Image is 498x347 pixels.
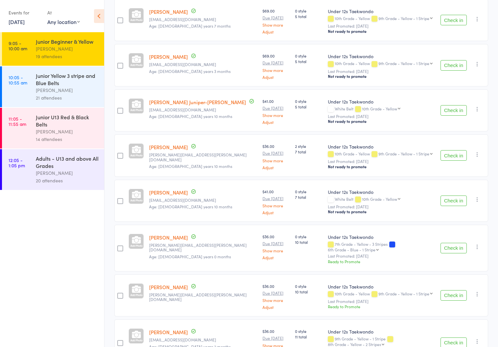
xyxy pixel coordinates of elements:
[328,234,435,240] div: Under 12s Taekwondo
[149,198,257,202] small: Shergill2mk@gmail.com
[9,75,27,85] time: 10:05 - 10:55 am
[262,15,290,20] small: Due [DATE]
[378,16,429,20] div: 9th Grade - Yellow - 1 Stripe
[36,155,99,169] div: Adults - U13 and above All Grades
[262,203,290,208] a: Show more
[328,247,375,252] div: 6th Grade - Blue - 1 Stripe
[262,53,290,79] div: $69.00
[149,292,257,302] small: anthony@perfit.com.au
[149,152,257,162] small: Manasee.arpan@gmail.com
[149,8,188,15] a: [PERSON_NAME]
[295,8,323,13] span: 0 style
[262,8,290,34] div: $69.00
[149,329,188,335] a: [PERSON_NAME]
[328,259,435,264] div: Ready to Promote
[328,204,435,209] small: Last Promoted: [DATE]
[149,204,232,209] span: Age: [DEMOGRAPHIC_DATA] years 10 months
[441,60,467,71] button: Check in
[262,151,290,155] small: Due [DATE]
[262,305,290,309] a: Adjust
[362,106,397,111] div: 10th Grade - Yellow
[149,23,231,29] span: Age: [DEMOGRAPHIC_DATA] years 7 months
[149,107,257,112] small: jeraifinnen@gmail.com
[36,128,99,135] div: [PERSON_NAME]
[36,135,99,143] div: 14 attendees
[36,86,99,94] div: [PERSON_NAME]
[441,243,467,253] button: Check in
[149,144,188,150] a: [PERSON_NAME]
[262,196,290,201] small: Due [DATE]
[328,114,435,119] small: Last Promoted: [DATE]
[328,61,435,67] div: 10th Grade - Yellow
[149,17,257,22] small: jlam123.7@gmail.com
[328,69,435,74] small: Last Promoted: [DATE]
[328,197,435,202] div: White Belt
[328,106,435,112] div: White Belt
[328,8,435,14] div: Under 12s Taekwondo
[2,149,104,190] a: 12:05 -1:05 pmAdults - U13 and above All Grades[PERSON_NAME]20 attendees
[36,177,99,184] div: 20 attendees
[9,40,27,51] time: 9:05 - 10:00 am
[441,105,467,116] button: Check in
[328,53,435,59] div: Under 12s Taekwondo
[328,242,435,252] div: 7th Grade - Yellow - 3 Stripes
[36,72,99,86] div: Junior Yellow 3 stripe and Blue Belts
[295,334,323,339] span: 11 total
[378,61,429,65] div: 9th Grade - Yellow - 1 Stripe
[328,304,435,309] div: Ready to Promote
[262,210,290,215] a: Adjust
[262,75,290,79] a: Adjust
[262,98,290,124] div: $41.00
[262,143,290,169] div: $36.00
[47,7,80,18] div: At
[262,158,290,163] a: Show more
[328,143,435,150] div: Under 12s Taekwondo
[328,29,435,34] div: Not ready to promote
[9,157,25,168] time: 12:05 - 1:05 pm
[262,106,290,110] small: Due [DATE]
[149,68,231,74] span: Age: [DEMOGRAPHIC_DATA] years 3 months
[9,18,25,25] a: [DATE]
[441,196,467,206] button: Check in
[295,283,323,289] span: 0 style
[262,30,290,34] a: Adjust
[149,113,232,119] span: Age: [DEMOGRAPHIC_DATA] years 10 months
[328,291,435,297] div: 10th Grade - Yellow
[378,151,429,156] div: 9th Grade - Yellow - 1 Stripe
[295,234,323,239] span: 0 style
[295,58,323,64] span: 5 total
[441,290,467,301] button: Check in
[295,328,323,334] span: 0 style
[262,291,290,295] small: Due [DATE]
[262,189,290,215] div: $41.00
[149,284,188,290] a: [PERSON_NAME]
[9,116,26,127] time: 11:05 - 11:55 am
[362,197,397,201] div: 10th Grade - Yellow
[328,342,381,346] div: 8th Grade - Yellow - 2 Stripes
[328,159,435,164] small: Last Promoted: [DATE]
[328,119,435,124] div: Not ready to promote
[441,150,467,161] button: Check in
[328,254,435,258] small: Last Promoted: [DATE]
[262,248,290,253] a: Show more
[328,336,435,346] div: 9th Grade - Yellow - 1 Stripe
[149,254,231,259] span: Age: [DEMOGRAPHIC_DATA] years 0 months
[328,24,435,28] small: Last Promoted: [DATE]
[328,164,435,169] div: Not ready to promote
[262,283,290,309] div: $36.00
[328,74,435,79] div: Not ready to promote
[47,18,80,25] div: Any location
[262,255,290,260] a: Adjust
[36,53,99,60] div: 19 attendees
[295,53,323,58] span: 0 style
[36,94,99,102] div: 21 attendees
[328,189,435,195] div: Under 12s Taekwondo
[149,189,188,196] a: [PERSON_NAME]
[262,336,290,340] small: Due [DATE]
[295,289,323,294] span: 10 total
[149,99,246,105] a: [PERSON_NAME] Juniper-[PERSON_NAME]
[262,68,290,72] a: Show more
[328,209,435,214] div: Not ready to promote
[262,165,290,170] a: Adjust
[378,291,429,296] div: 9th Grade - Yellow - 1 Stripe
